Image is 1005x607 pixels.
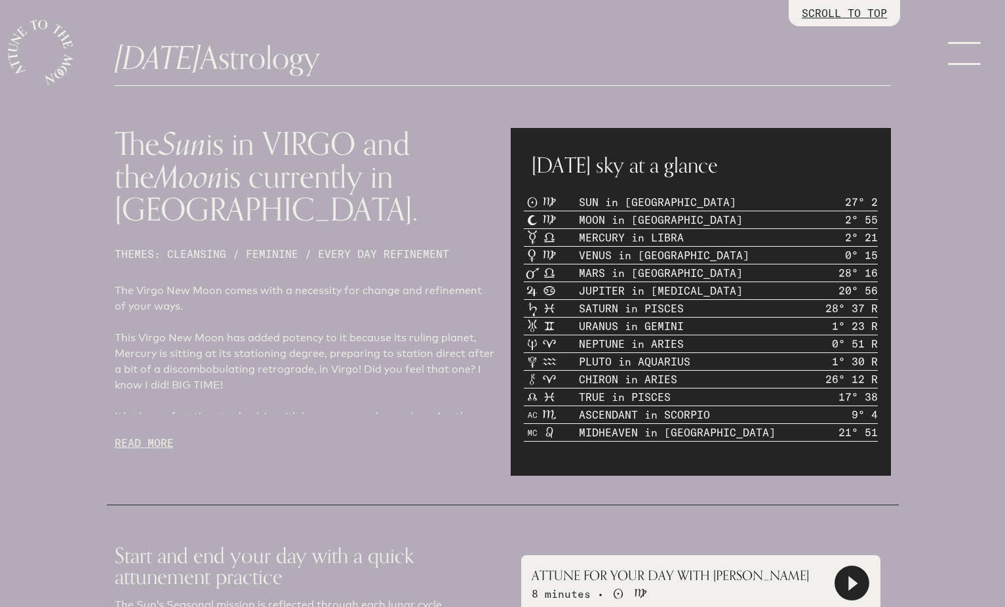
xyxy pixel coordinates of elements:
p: SATURN in PISCES [579,301,684,316]
span: Moon [154,152,223,203]
p: 17° 38 [838,389,878,405]
p: 26° 12 R [825,371,878,387]
p: CHIRON in ARIES [579,371,677,387]
div: THEMES: CLEANSING / FEMININE / EVERY DAY REFINEMENT [115,246,495,262]
h1: Start and end your day with a quick attunement practice [115,534,495,597]
p: 2° 21 [845,230,878,245]
p: 0° 15 [845,247,878,263]
p: 0° 51 R [832,336,878,352]
p: This Virgo New Moon has added potency to it because its ruling planet, Mercury is sitting at its ... [115,330,495,393]
p: ATTUNE FOR YOUR DAY WITH [PERSON_NAME] [532,566,809,585]
span: [DATE] [115,33,200,85]
p: JUPITER in [MEDICAL_DATA] [579,283,743,299]
span: 8 minutes • [532,587,604,600]
p: VENUS in [GEOGRAPHIC_DATA] [579,247,749,263]
p: URANUS in GEMINI [579,318,684,334]
p: NEPTUNE in ARIES [579,336,684,352]
p: 9° 4 [852,407,878,423]
p: 1° 23 R [832,318,878,334]
p: 27° 2 [845,194,878,210]
p: MOON in [GEOGRAPHIC_DATA] [579,212,743,228]
p: 2° 55 [845,212,878,228]
p: 1° 30 R [832,354,878,369]
h2: [DATE] sky at a glance [532,149,870,180]
p: MIDHEAVEN in [GEOGRAPHIC_DATA] [579,425,776,440]
p: 28° 37 R [825,301,878,316]
p: SCROLL TO TOP [802,5,887,21]
p: 28° 16 [838,265,878,281]
p: TRUE in PISCES [579,389,671,405]
p: 21° 51 [838,425,878,440]
p: PLUTO in AQUARIUS [579,354,690,369]
span: Sun [159,119,206,171]
p: 20° 56 [838,283,878,299]
p: SUN in [GEOGRAPHIC_DATA] [579,194,736,210]
h1: The is in VIRGO and the is currently in [GEOGRAPHIC_DATA]. [115,128,495,225]
p: MARS in [GEOGRAPHIC_DATA] [579,265,743,281]
p: ASCENDANT in SCORPIO [579,407,710,423]
h1: Astrology [115,42,891,75]
p: It's the perfect time to check in with how you spend your days. Are the day-to-day activities tha... [115,409,495,472]
p: MERCURY in LIBRA [579,230,684,245]
p: READ MORE [115,435,495,451]
p: The Virgo New Moon comes with a necessity for change and refinement of your ways. [115,283,495,314]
